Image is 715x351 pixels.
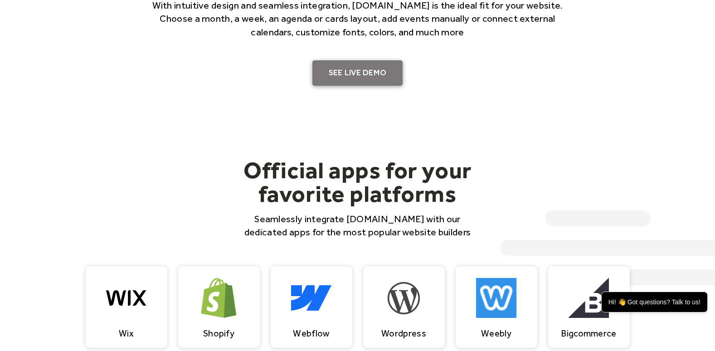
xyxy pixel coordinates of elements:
[86,266,167,348] a: Wix
[293,328,329,339] div: Webflow
[234,158,481,205] h2: Official apps for your favorite platforms
[381,328,426,339] div: Wordpress
[203,328,234,339] div: Shopify
[271,266,352,348] a: Webflow
[234,212,481,239] p: Seamlessly integrate [DOMAIN_NAME] with our dedicated apps for the most popular website builders
[312,60,403,86] a: SEE LIVE DEMO
[363,266,445,348] a: Wordpress
[178,266,260,348] a: Shopify
[119,328,134,339] div: Wix
[548,266,630,348] a: Bigcommerce
[481,328,511,339] div: Weebly
[456,266,537,348] a: Weebly
[561,328,616,339] div: Bigcommerce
